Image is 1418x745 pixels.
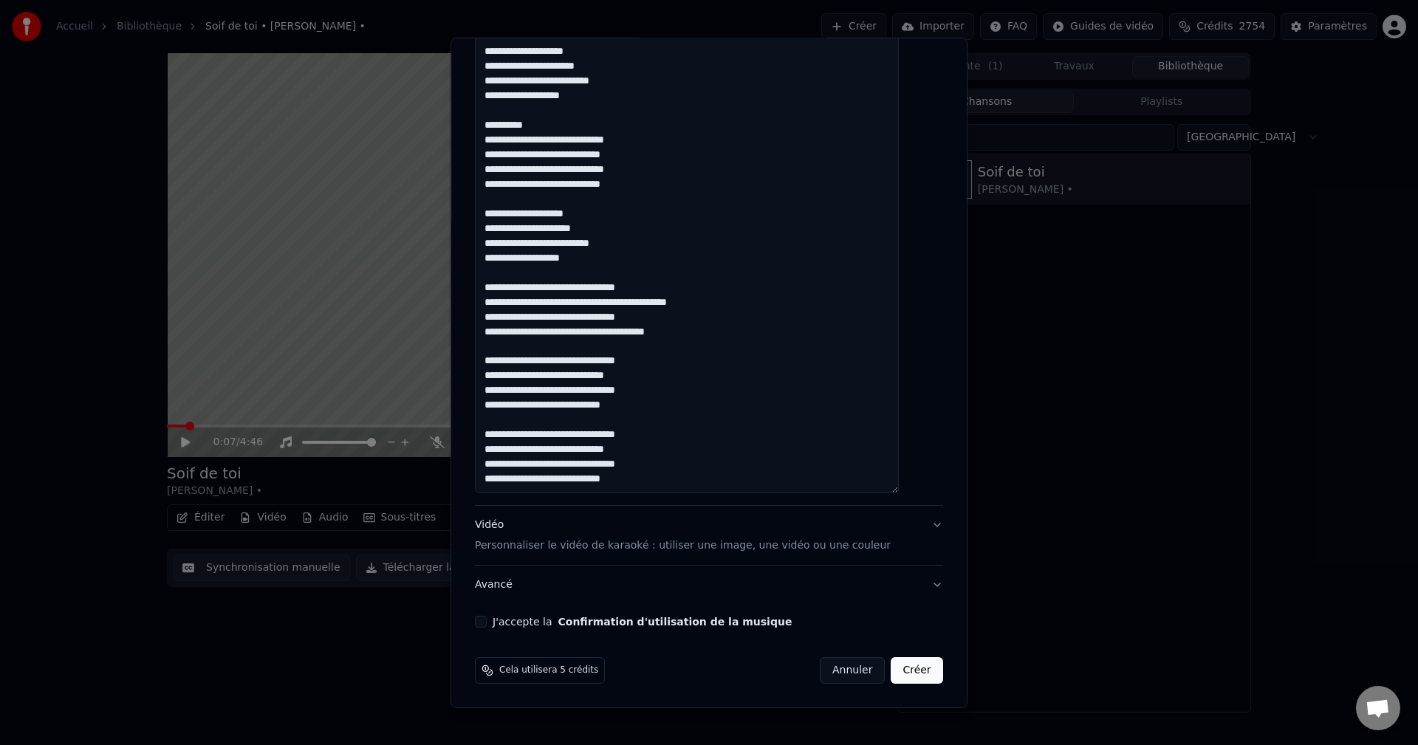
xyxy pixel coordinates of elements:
button: J'accepte la [558,617,792,627]
span: Cela utilisera 5 crédits [499,665,598,676]
button: VidéoPersonnaliser le vidéo de karaoké : utiliser une image, une vidéo ou une couleur [475,506,943,565]
button: Avancé [475,566,943,604]
button: Annuler [820,657,885,684]
div: Vidéo [475,518,891,553]
label: J'accepte la [493,617,792,627]
p: Personnaliser le vidéo de karaoké : utiliser une image, une vidéo ou une couleur [475,538,891,553]
button: Créer [891,657,943,684]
